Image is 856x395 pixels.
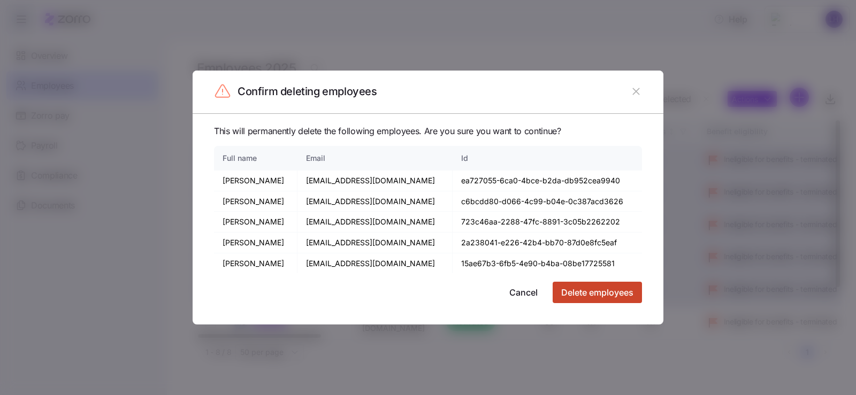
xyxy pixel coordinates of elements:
div: Id [461,152,633,164]
td: [EMAIL_ADDRESS][DOMAIN_NAME] [297,212,453,233]
td: 15ae67b3-6fb5-4e90-b4ba-08be17725581 [453,253,642,274]
div: Full name [223,152,288,164]
td: [PERSON_NAME] [214,212,297,233]
td: [PERSON_NAME] [214,191,297,212]
td: [PERSON_NAME] [214,233,297,253]
button: Cancel [501,282,546,303]
td: [PERSON_NAME] [214,171,297,191]
span: Cancel [509,286,538,299]
td: c6bcdd80-d066-4c99-b04e-0c387acd3626 [453,191,642,212]
div: Email [306,152,444,164]
button: Delete employees [553,282,642,303]
td: [EMAIL_ADDRESS][DOMAIN_NAME] [297,191,453,212]
h2: Confirm deleting employees [238,84,377,99]
td: [EMAIL_ADDRESS][DOMAIN_NAME] [297,171,453,191]
td: 723c46aa-2288-47fc-8891-3c05b2262202 [453,212,642,233]
td: [EMAIL_ADDRESS][DOMAIN_NAME] [297,253,453,274]
td: [EMAIL_ADDRESS][DOMAIN_NAME] [297,233,453,253]
span: Delete employees [561,286,633,299]
td: [PERSON_NAME] [214,253,297,274]
td: 2a238041-e226-42b4-bb70-87d0e8fc5eaf [453,233,642,253]
td: ea727055-6ca0-4bce-b2da-db952cea9940 [453,171,642,191]
span: This will permanently delete the following employees. Are you sure you want to continue? [214,125,642,138]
